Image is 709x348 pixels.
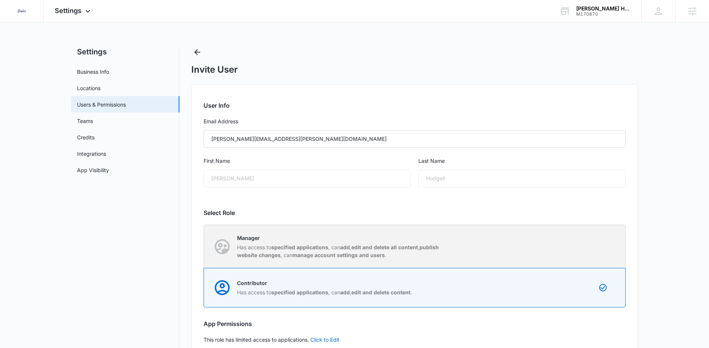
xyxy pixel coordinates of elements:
strong: add [340,289,350,295]
h2: App Permissions [204,319,626,328]
a: Locations [77,84,100,92]
span: Settings [55,7,82,15]
div: account id [576,12,630,17]
label: Email Address [204,117,626,126]
a: Users & Permissions [77,101,126,108]
h2: Settings [71,46,179,57]
strong: add [340,244,350,250]
strong: specified applications [271,244,328,250]
a: App Visibility [77,166,109,174]
p: Contributor [237,279,412,287]
a: Integrations [77,150,106,158]
a: Teams [77,117,93,125]
h1: Invite User [191,64,238,75]
p: Has access to , can , , , can . [237,243,446,259]
strong: edit and delete all content [351,244,418,250]
h2: Select Role [204,208,626,217]
strong: edit and delete content [351,289,411,295]
label: Last Name [418,157,626,165]
strong: specified applications [271,289,328,295]
a: Business Info [77,68,109,76]
p: Has access to , can , . [237,288,412,296]
h2: User Info [204,101,626,110]
button: Back [191,46,203,58]
img: Sigler Corporate [15,4,28,18]
a: Credits [77,133,95,141]
p: Manager [237,234,446,242]
strong: manage account settings and users [293,252,385,258]
div: account name [576,6,630,12]
label: First Name [204,157,411,165]
a: Click to Edit [310,336,339,343]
